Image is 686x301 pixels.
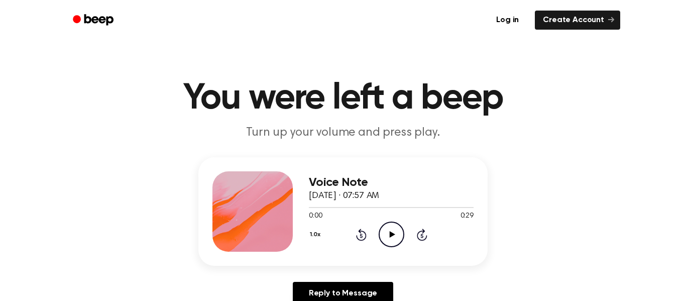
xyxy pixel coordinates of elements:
a: Log in [486,9,529,32]
span: [DATE] · 07:57 AM [309,191,379,200]
span: 0:29 [461,211,474,222]
button: 1.0x [309,226,324,243]
a: Beep [66,11,123,30]
h3: Voice Note [309,176,474,189]
h1: You were left a beep [86,80,600,117]
a: Create Account [535,11,620,30]
span: 0:00 [309,211,322,222]
p: Turn up your volume and press play. [150,125,536,141]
